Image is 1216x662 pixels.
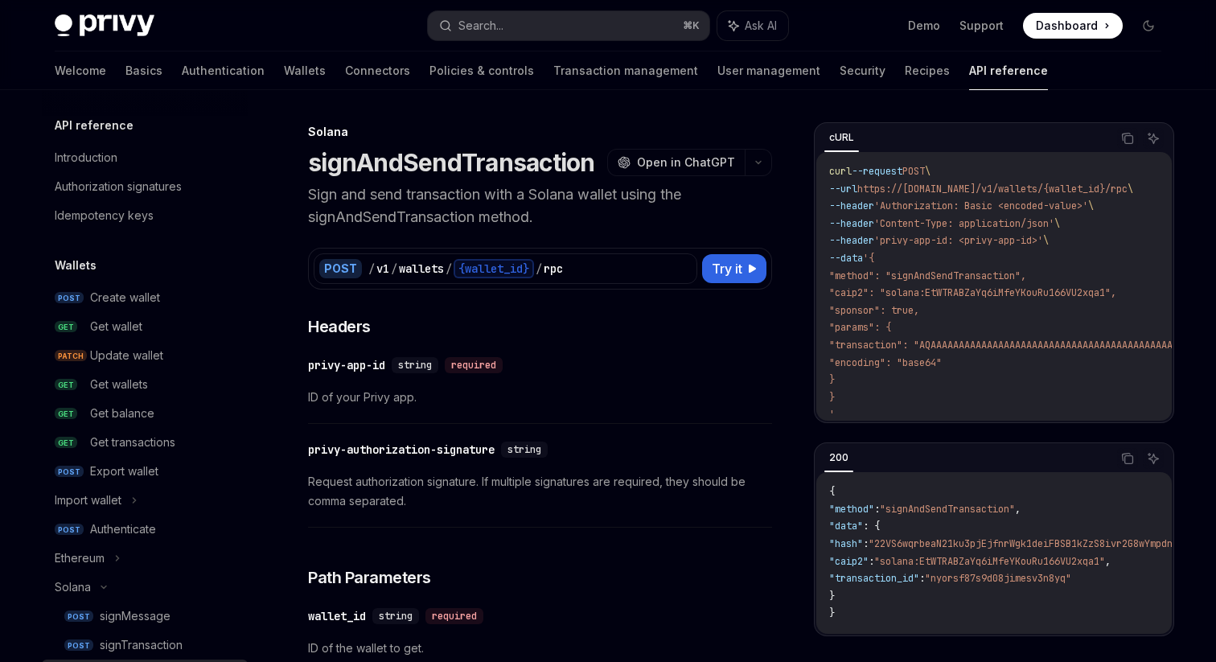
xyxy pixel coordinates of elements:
div: Solana [308,124,772,140]
span: POST [55,292,84,304]
a: GETGet balance [42,399,248,428]
span: Ask AI [745,18,777,34]
span: "params": { [829,321,891,334]
a: POSTAuthenticate [42,515,248,544]
a: Recipes [905,51,950,90]
button: Search...⌘K [428,11,709,40]
span: GET [55,321,77,333]
a: Authorization signatures [42,172,248,201]
div: / [368,261,375,277]
span: POST [64,639,93,652]
span: --header [829,199,874,212]
span: Open in ChatGPT [637,154,735,171]
div: Create wallet [90,288,160,307]
span: Path Parameters [308,566,431,589]
span: } [829,606,835,619]
img: dark logo [55,14,154,37]
span: 'Authorization: Basic <encoded-value>' [874,199,1088,212]
span: \ [1043,234,1049,247]
span: \ [1054,217,1060,230]
div: required [425,608,483,624]
a: Introduction [42,143,248,172]
div: Get transactions [90,433,175,452]
button: Copy the contents from the code block [1117,448,1138,469]
span: --header [829,234,874,247]
span: --data [829,252,863,265]
span: "hash" [829,537,863,550]
span: ID of your Privy app. [308,388,772,407]
span: POST [64,611,93,623]
span: "data" [829,520,863,532]
h1: signAndSendTransaction [308,148,595,177]
span: : [874,503,880,516]
span: 'privy-app-id: <privy-app-id>' [874,234,1043,247]
a: POSTExport wallet [42,457,248,486]
span: GET [55,408,77,420]
a: Authentication [182,51,265,90]
span: \ [925,165,930,178]
a: API reference [969,51,1048,90]
span: "method" [829,503,874,516]
span: \ [1088,199,1094,212]
span: POST [902,165,925,178]
span: "nyorsf87s9d08jimesv3n8yq" [925,572,1071,585]
span: } [829,391,835,404]
a: GETGet wallet [42,312,248,341]
div: {wallet_id} [454,259,534,278]
div: Introduction [55,148,117,167]
span: POST [55,524,84,536]
span: ID of the wallet to get. [308,639,772,658]
div: privy-authorization-signature [308,442,495,458]
div: Export wallet [90,462,158,481]
span: "caip2": "solana:EtWTRABZaYq6iMfeYKouRu166VU2xqa1", [829,286,1116,299]
div: signMessage [100,606,170,626]
span: "sponsor": true, [829,304,919,317]
span: { [829,485,835,498]
span: Headers [308,315,371,338]
div: wallets [399,261,444,277]
a: GETGet transactions [42,428,248,457]
span: POST [55,466,84,478]
div: privy-app-id [308,357,385,373]
a: Support [959,18,1004,34]
span: --request [852,165,902,178]
div: / [391,261,397,277]
a: User management [717,51,820,90]
a: Wallets [284,51,326,90]
span: "method": "signAndSendTransaction", [829,269,1026,282]
a: POSTCreate wallet [42,283,248,312]
span: string [398,359,432,372]
div: POST [319,259,362,278]
span: "solana:EtWTRABZaYq6iMfeYKouRu166VU2xqa1" [874,555,1105,568]
span: "transaction_id" [829,572,919,585]
span: 'Content-Type: application/json' [874,217,1054,230]
div: / [536,261,542,277]
div: Get wallet [90,317,142,336]
h5: API reference [55,116,134,135]
div: Get balance [90,404,154,423]
div: Update wallet [90,346,163,365]
span: : [919,572,925,585]
button: Open in ChatGPT [607,149,745,176]
span: \ [1128,183,1133,195]
h5: Wallets [55,256,97,275]
div: / [446,261,452,277]
div: Authorization signatures [55,177,182,196]
a: Transaction management [553,51,698,90]
span: : [863,537,869,550]
div: v1 [376,261,389,277]
button: Try it [702,254,766,283]
span: PATCH [55,350,87,362]
a: Basics [125,51,162,90]
div: Authenticate [90,520,156,539]
span: , [1015,503,1021,516]
span: } [829,373,835,386]
span: string [379,610,413,623]
button: Ask AI [1143,128,1164,149]
span: Dashboard [1036,18,1098,34]
div: cURL [824,128,859,147]
div: Search... [458,16,503,35]
a: Security [840,51,885,90]
span: ⌘ K [683,19,700,32]
span: "signAndSendTransaction" [880,503,1015,516]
